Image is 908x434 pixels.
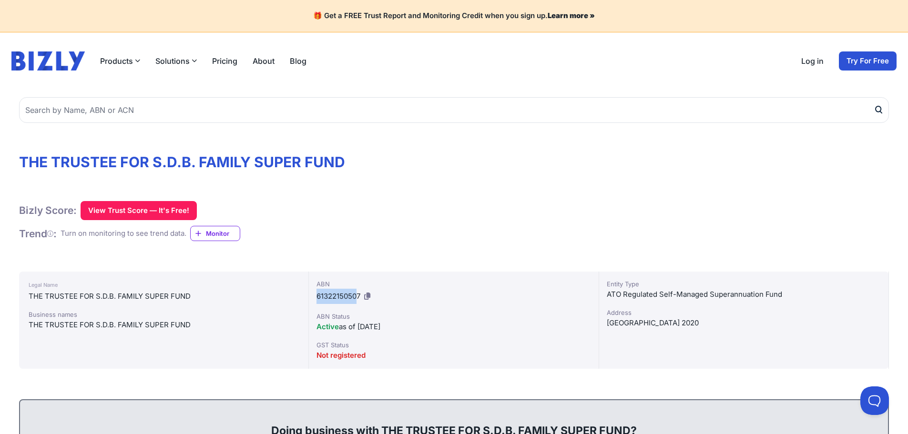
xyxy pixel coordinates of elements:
[190,226,240,241] a: Monitor
[316,340,591,350] div: GST Status
[61,228,186,239] div: Turn on monitoring to see trend data.
[206,229,240,238] span: Monitor
[860,386,889,415] iframe: Toggle Customer Support
[19,97,889,123] input: Search by Name, ABN or ACN
[19,153,889,171] h1: THE TRUSTEE FOR S.D.B. FAMILY SUPER FUND
[81,201,197,220] button: View Trust Score — It's Free!
[19,204,77,217] h1: Bizly Score:
[839,51,897,71] a: Try For Free
[100,55,140,67] button: Products
[29,319,299,331] div: THE TRUSTEE FOR S.D.B. FAMILY SUPER FUND
[11,11,897,20] h4: 🎁 Get a FREE Trust Report and Monitoring Credit when you sign up.
[316,312,591,321] div: ABN Status
[253,55,275,67] a: About
[316,279,591,289] div: ABN
[212,55,237,67] a: Pricing
[548,11,595,20] a: Learn more »
[19,227,57,240] h1: Trend :
[29,291,299,302] div: THE TRUSTEE FOR S.D.B. FAMILY SUPER FUND
[316,292,360,301] span: 61322150507
[316,322,339,331] span: Active
[607,308,881,317] div: Address
[290,55,306,67] a: Blog
[607,317,881,329] div: [GEOGRAPHIC_DATA] 2020
[607,289,881,300] div: ATO Regulated Self-Managed Superannuation Fund
[801,55,824,67] a: Log in
[29,310,299,319] div: Business names
[155,55,197,67] button: Solutions
[316,351,366,360] span: Not registered
[607,279,881,289] div: Entity Type
[316,321,591,333] div: as of [DATE]
[29,279,299,291] div: Legal Name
